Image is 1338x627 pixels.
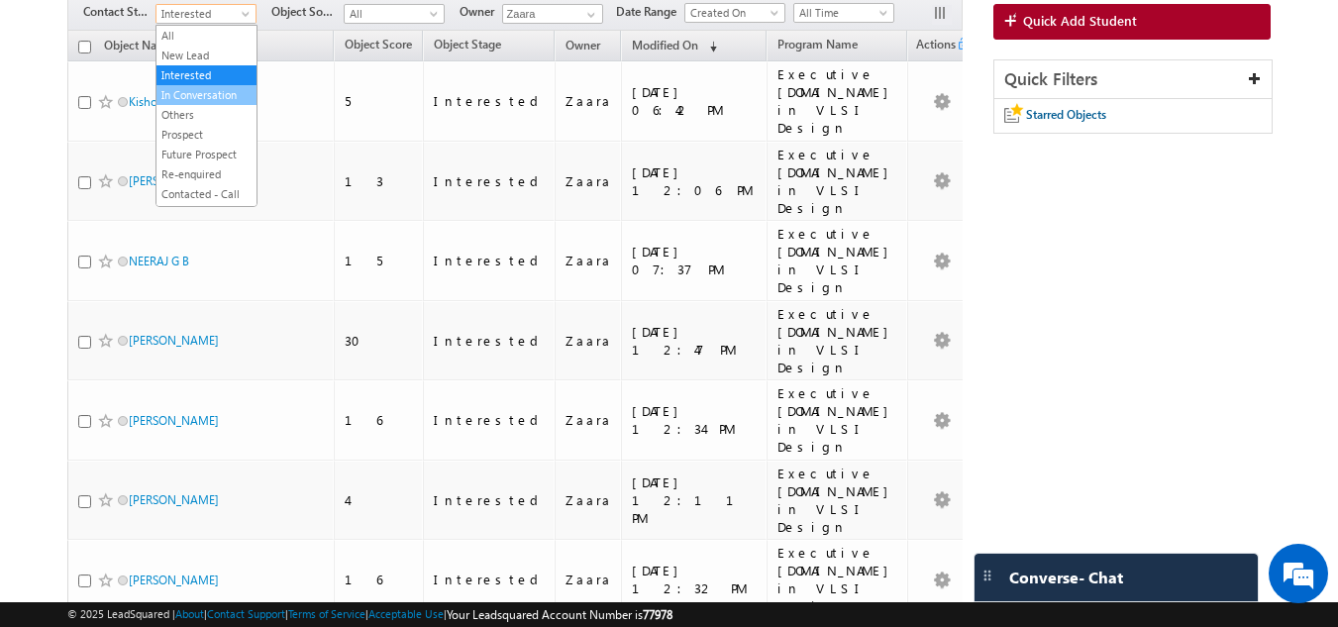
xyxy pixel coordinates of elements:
a: Contact Support [207,607,285,620]
span: Date Range [616,3,684,21]
span: © 2025 LeadSquared | | | | | [67,605,672,624]
a: [PERSON_NAME] [129,413,219,428]
div: Zaara [566,491,612,509]
div: Quick Filters [994,60,1273,99]
textarea: Type your message and hit 'Enter' [26,183,361,470]
div: [DATE] 12:47 PM [632,323,758,359]
a: All Time [793,3,894,23]
a: Modified On (sorted descending) [622,34,727,59]
a: Re-enquired [156,165,257,183]
div: [DATE] 12:34 PM [632,402,758,438]
span: Modified On [632,38,698,52]
div: Executive [DOMAIN_NAME] in VLSI Design [777,384,898,456]
div: Zaara [566,571,612,588]
span: Quick Add Student [1023,12,1137,30]
a: Terms of Service [288,607,365,620]
a: Prospect [156,126,257,144]
a: Object Stage [424,34,511,59]
div: 16 [345,571,414,588]
span: Contact Stage [83,3,155,21]
div: [DATE] 12:32 PM [632,562,758,597]
a: [PERSON_NAME] [129,492,219,507]
a: [PERSON_NAME] [129,573,219,587]
div: Zaara [566,332,612,350]
div: 15 [345,252,414,269]
div: Interested [434,411,546,429]
div: 30 [345,332,414,350]
a: Kishore [129,94,167,109]
a: In Conversation [156,86,257,104]
div: 13 [345,172,414,190]
div: Executive [DOMAIN_NAME] in VLSI Design [777,305,898,376]
a: Show All Items [576,5,601,25]
span: Actions [908,34,956,59]
div: Interested [434,172,546,190]
div: Interested [434,571,546,588]
span: Your Leadsquared Account Number is [447,607,672,622]
a: New Lead [156,47,257,64]
div: [DATE] 12:11 PM [632,473,758,527]
a: [PERSON_NAME] [129,333,219,348]
div: Interested [434,92,546,110]
div: Executive [DOMAIN_NAME] in VLSI Design [777,65,898,137]
a: Program Name [768,34,868,59]
a: Others [156,106,257,124]
div: Interested [434,252,546,269]
div: 4 [345,491,414,509]
div: 16 [345,411,414,429]
a: Created On [684,3,785,23]
a: All [156,27,257,45]
span: Starred Objects [1026,107,1106,122]
a: Object Score [335,34,422,59]
a: Interested [156,66,257,84]
span: All Time [794,4,888,22]
a: Interested [155,4,257,24]
div: Executive [DOMAIN_NAME] in VLSI Design [777,225,898,296]
span: Interested [156,5,251,23]
span: Object Stage [434,37,501,52]
div: Interested [434,332,546,350]
span: Program Name [777,37,858,52]
em: Start Chat [269,486,360,513]
a: Quick Add Student [993,4,1272,40]
input: Type to Search [502,4,603,24]
div: Executive [DOMAIN_NAME] in VLSI Design [777,544,898,615]
span: Created On [685,4,779,22]
div: Zaara [566,252,612,269]
div: Executive [DOMAIN_NAME] in VLSI Design [777,146,898,217]
div: Zaara [566,92,612,110]
div: Minimize live chat window [325,10,372,57]
img: carter-drag [979,568,995,583]
span: All [345,5,439,23]
div: [DATE] 07:37 PM [632,243,758,278]
div: Interested [434,491,546,509]
span: Owner [566,38,600,52]
input: Check all records [78,41,91,53]
span: Object Source [271,3,344,21]
span: 77978 [643,607,672,622]
div: [DATE] 12:06 PM [632,163,758,199]
div: Executive [DOMAIN_NAME] in VLSI Design [777,465,898,536]
a: Future Prospect [156,146,257,163]
div: Zaara [566,172,612,190]
img: d_60004797649_company_0_60004797649 [34,104,83,130]
span: Object Score [345,37,412,52]
a: NEERAJ G B [129,254,189,268]
a: About [175,607,204,620]
a: Contacted - Call Back [156,185,257,221]
div: Chat with us now [103,104,333,130]
a: Object Name [94,35,183,60]
a: All [344,4,445,24]
div: 5 [345,92,414,110]
span: Owner [460,3,502,21]
span: Converse - Chat [1009,569,1123,586]
a: [PERSON_NAME] H A [129,173,242,188]
div: Zaara [566,411,612,429]
a: Acceptable Use [368,607,444,620]
ul: Interested [155,25,257,207]
span: (sorted descending) [701,39,717,54]
div: [DATE] 06:42 PM [632,83,758,119]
